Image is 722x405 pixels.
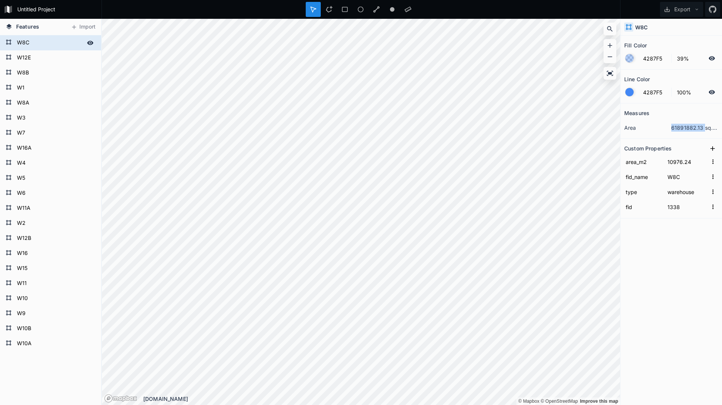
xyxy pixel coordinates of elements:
a: Mapbox logo [104,394,137,403]
input: Empty [666,201,708,212]
span: Features [16,23,39,30]
input: Name [624,171,662,182]
a: Map feedback [580,399,618,404]
input: Name [624,201,662,212]
input: Empty [666,171,708,182]
button: Import [67,21,99,33]
dd: 61891882.13 sq. km [671,124,718,132]
h4: W8C [635,23,648,31]
input: Name [624,156,662,167]
dt: area [624,124,671,132]
h2: Fill Color [624,39,647,51]
h2: Measures [624,107,649,119]
input: Empty [666,156,708,167]
input: Empty [666,186,708,197]
h2: Line Color [624,73,650,85]
a: OpenStreetMap [541,399,578,404]
button: Export [660,2,703,17]
a: Mapbox [518,399,539,404]
h2: Custom Properties [624,143,672,154]
input: Name [624,186,662,197]
div: [DOMAIN_NAME] [143,395,620,403]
